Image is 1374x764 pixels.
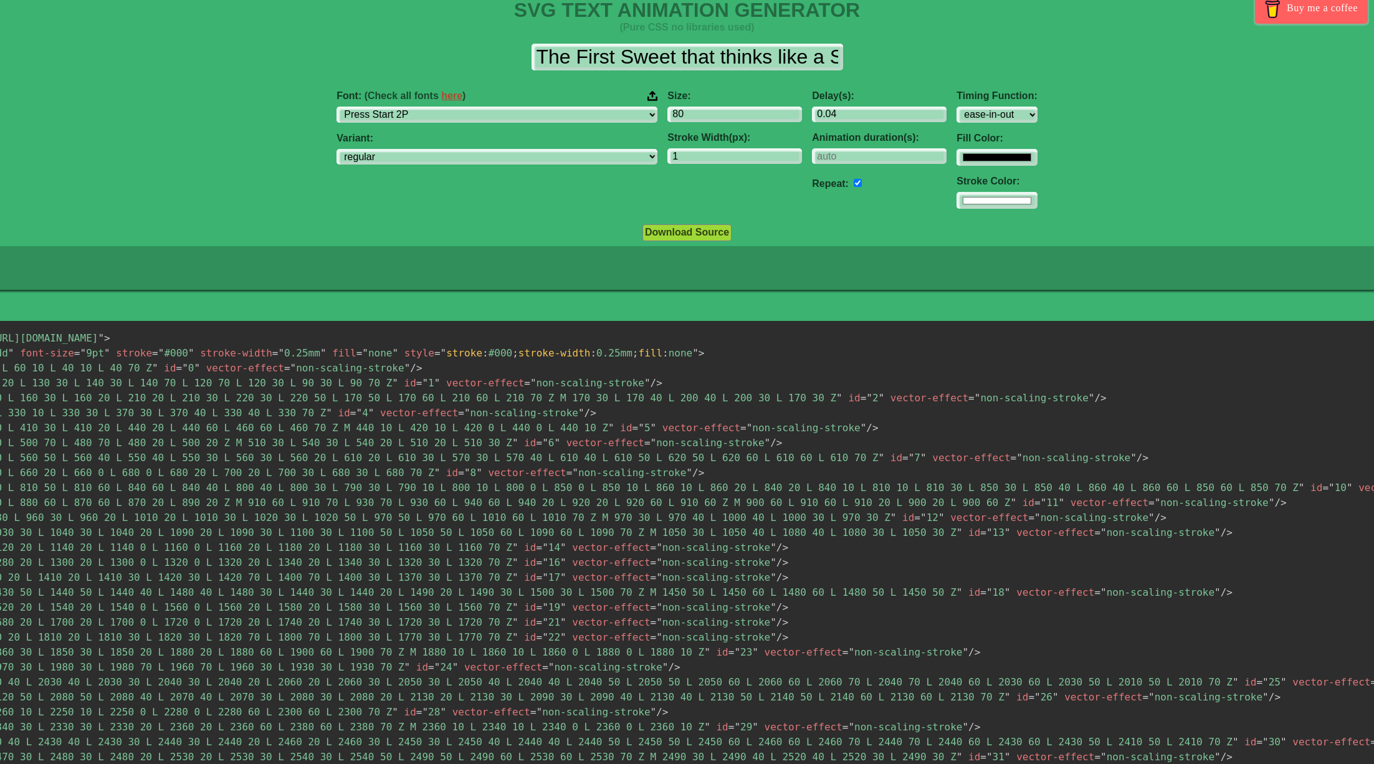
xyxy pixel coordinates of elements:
[1130,452,1137,464] span: "
[812,107,947,122] input: 0.1s
[542,437,548,449] span: "
[632,347,639,359] span: ;
[560,542,566,553] span: "
[651,631,776,643] span: non-scaling-stroke
[968,527,980,538] span: id
[74,347,80,359] span: =
[651,422,657,434] span: "
[651,616,657,628] span: =
[536,616,566,628] span: 21
[446,467,458,479] span: id
[530,377,537,389] span: "
[1299,482,1305,494] span: "
[536,437,560,449] span: 6
[560,571,566,583] span: "
[667,132,802,143] label: Stroke Width(px):
[524,631,536,643] span: id
[446,377,524,389] span: vector-effect
[284,362,410,374] span: non-scaling-stroke
[644,437,651,449] span: =
[902,512,914,523] span: id
[770,571,776,583] span: "
[1004,586,1011,598] span: "
[776,616,788,628] span: />
[770,556,776,568] span: "
[651,601,776,613] span: non-scaling-stroke
[1016,586,1094,598] span: vector-effect
[560,601,566,613] span: "
[536,437,542,449] span: =
[975,392,981,404] span: "
[536,542,566,553] span: 14
[572,542,650,553] span: vector-effect
[890,392,968,404] span: vector-effect
[1034,512,1041,523] span: "
[651,631,657,643] span: =
[464,407,470,419] span: "
[584,407,596,419] span: />
[747,422,753,434] span: "
[572,571,650,583] span: vector-effect
[336,90,465,102] span: Font:
[524,437,536,449] span: id
[776,571,788,583] span: />
[458,407,464,419] span: =
[332,347,356,359] span: fill
[536,556,566,568] span: 16
[1155,512,1166,523] span: />
[632,422,639,434] span: =
[350,407,356,419] span: =
[524,616,536,628] span: id
[950,512,1028,523] span: vector-effect
[651,542,776,553] span: non-scaling-stroke
[692,467,704,479] span: />
[1274,497,1286,509] span: />
[512,437,518,449] span: "
[1137,452,1148,464] span: />
[776,556,788,568] span: />
[1094,586,1220,598] span: non-scaling-stroke
[518,347,591,359] span: stroke-width
[362,347,368,359] span: "
[1059,497,1065,509] span: "
[542,571,548,583] span: "
[644,377,651,389] span: "
[272,347,279,359] span: =
[1322,482,1352,494] span: 10
[542,616,548,628] span: "
[980,527,1010,538] span: 13
[338,407,350,419] span: id
[512,542,518,553] span: "
[532,44,843,70] input: Input Text Here
[560,556,566,568] span: "
[1041,497,1047,509] span: "
[770,437,782,449] span: />
[914,512,920,523] span: =
[662,422,740,434] span: vector-effect
[410,362,422,374] span: />
[914,512,944,523] span: 12
[176,362,183,374] span: =
[182,362,188,374] span: "
[20,347,74,359] span: font-size
[968,586,980,598] span: id
[164,362,176,374] span: id
[488,467,566,479] span: vector-effect
[957,133,1037,144] label: Fill Color:
[1310,482,1322,494] span: id
[434,347,446,359] span: ="
[536,631,542,643] span: =
[1329,482,1335,494] span: "
[74,347,110,359] span: 9pt
[890,512,897,523] span: "
[1034,497,1041,509] span: =
[740,422,747,434] span: =
[536,601,566,613] span: 19
[1011,452,1017,464] span: =
[848,392,860,404] span: id
[422,377,428,389] span: "
[938,512,945,523] span: "
[524,377,530,389] span: =
[200,347,272,359] span: stroke-width
[656,601,662,613] span: "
